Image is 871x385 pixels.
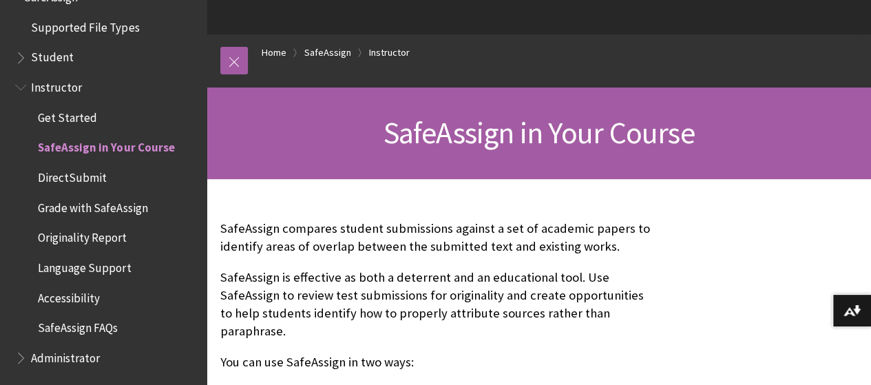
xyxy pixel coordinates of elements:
span: Student [31,46,74,65]
p: You can use SafeAssign in two ways: [220,353,653,371]
span: Administrator [31,346,100,365]
span: DirectSubmit [38,166,107,185]
span: Instructor [31,76,82,94]
p: SafeAssign compares student submissions against a set of academic papers to identify areas of ove... [220,220,653,256]
a: Instructor [369,44,410,61]
span: SafeAssign in Your Course [383,114,694,152]
span: SafeAssign FAQs [38,317,118,335]
span: Grade with SafeAssign [38,196,147,215]
span: Language Support [38,256,131,275]
span: Get Started [38,106,97,125]
span: Accessibility [38,287,100,305]
p: SafeAssign is effective as both a deterrent and an educational tool. Use SafeAssign to review tes... [220,269,653,341]
span: SafeAssign in Your Course [38,136,174,155]
a: SafeAssign [304,44,351,61]
a: Home [262,44,286,61]
span: Supported File Types [31,16,139,34]
span: Originality Report [38,227,127,245]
